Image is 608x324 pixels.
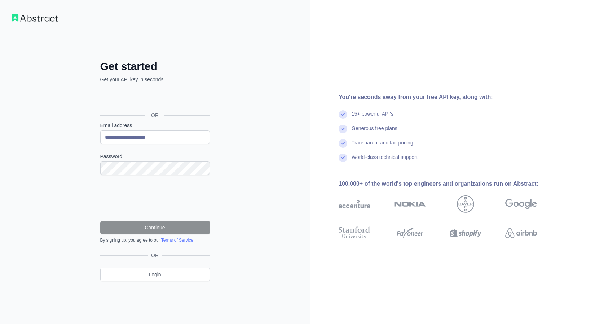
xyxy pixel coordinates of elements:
img: check mark [339,125,347,133]
a: Terms of Service [161,238,193,243]
img: nokia [394,195,426,213]
span: OR [148,252,162,259]
img: Workflow [12,14,58,22]
p: Get your API key in seconds [100,76,210,83]
div: By signing up, you agree to our . [100,237,210,243]
img: check mark [339,139,347,148]
h2: Get started [100,60,210,73]
div: You're seconds away from your free API key, along with: [339,93,560,101]
label: Password [100,153,210,160]
img: airbnb [505,225,537,241]
span: OR [145,112,164,119]
img: check mark [339,110,347,119]
div: Generous free plans [352,125,397,139]
img: payoneer [394,225,426,241]
img: accenture [339,195,370,213]
button: Continue [100,221,210,234]
img: bayer [457,195,474,213]
div: Transparent and fair pricing [352,139,413,154]
img: google [505,195,537,213]
img: check mark [339,154,347,162]
div: 15+ powerful API's [352,110,393,125]
a: Login [100,268,210,281]
img: shopify [450,225,481,241]
img: stanford university [339,225,370,241]
label: Email address [100,122,210,129]
iframe: reCAPTCHA [100,184,210,212]
div: 100,000+ of the world's top engineers and organizations run on Abstract: [339,180,560,188]
iframe: Sign in with Google Button [97,91,212,107]
div: World-class technical support [352,154,418,168]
